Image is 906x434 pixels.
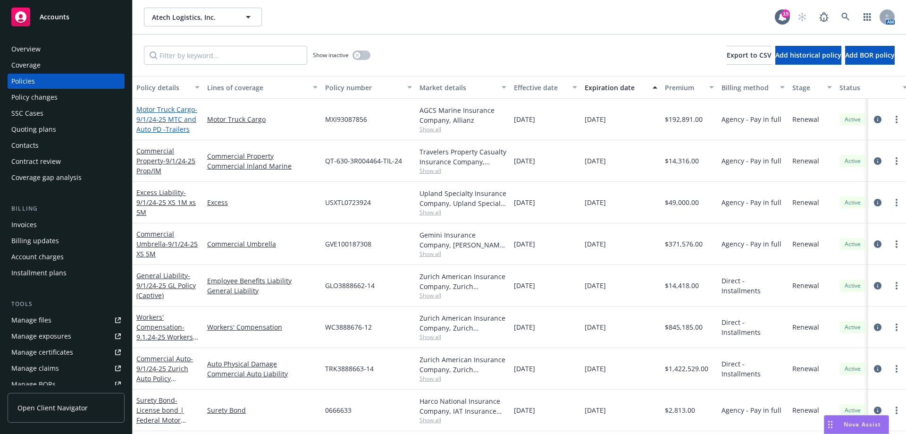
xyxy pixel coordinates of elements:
span: Renewal [792,405,819,415]
span: Active [843,115,862,124]
span: Show all [419,125,506,133]
div: Drag to move [824,416,836,434]
span: [DATE] [585,197,606,207]
a: Manage files [8,313,125,328]
a: Commercial Inland Marine [207,161,318,171]
a: Billing updates [8,233,125,248]
span: $192,891.00 [665,114,703,124]
div: Manage certificates [11,345,73,360]
a: Installment plans [8,265,125,281]
a: Surety Bond [207,405,318,415]
div: Upland Specialty Insurance Company, Upland Specialty Insurance Company, Amwins [419,188,506,208]
span: [DATE] [585,405,606,415]
span: Renewal [792,156,819,166]
span: Renewal [792,364,819,374]
a: circleInformation [872,238,883,250]
span: $14,316.00 [665,156,699,166]
div: Manage exposures [11,329,71,344]
a: circleInformation [872,114,883,125]
a: Coverage [8,58,125,73]
span: $14,418.00 [665,281,699,290]
a: Accounts [8,4,125,30]
span: Renewal [792,322,819,332]
span: - 9/1/24-25 GL Policy (Captive) [136,271,196,300]
span: $49,000.00 [665,197,699,207]
div: Contacts [11,138,39,153]
a: Search [836,8,855,26]
div: Expiration date [585,83,647,93]
span: Renewal [792,114,819,124]
a: Workers' Compensation [207,322,318,332]
div: Policy details [136,83,189,93]
span: Renewal [792,239,819,249]
span: [DATE] [585,239,606,249]
a: Commercial Umbrella [207,239,318,249]
a: circleInformation [872,363,883,374]
a: Policies [8,74,125,89]
span: Renewal [792,281,819,290]
div: 19 [781,9,790,18]
span: [DATE] [514,114,535,124]
span: Show all [419,291,506,299]
a: Motor Truck Cargo [207,114,318,124]
span: Show all [419,167,506,175]
div: Harco National Insurance Company, IAT Insurance Group [419,396,506,416]
span: - 9/1/24-25 XS 5M [136,239,198,258]
a: Excess [207,197,318,207]
a: circleInformation [872,322,883,333]
div: Overview [11,42,41,57]
a: Account charges [8,249,125,264]
span: $371,576.00 [665,239,703,249]
button: Market details [416,76,510,99]
a: Contacts [8,138,125,153]
div: Coverage [11,58,41,73]
span: GLO3888662-14 [325,281,375,290]
span: Export to CSV [727,51,772,60]
span: Direct - Installments [721,317,785,337]
span: - 9/1/24-25 XS 1M xs 5M [136,188,196,217]
span: - 9/1/24-25 MTC and Auto PD -Trailers [136,105,197,134]
button: Lines of coverage [203,76,321,99]
span: Agency - Pay in full [721,156,781,166]
button: Effective date [510,76,581,99]
div: Manage claims [11,361,59,376]
div: Stage [792,83,822,93]
div: Billing updates [11,233,59,248]
a: circleInformation [872,280,883,291]
span: Show all [419,374,506,383]
span: Accounts [40,13,69,21]
a: Employee Benefits Liability [207,276,318,286]
div: Contract review [11,154,61,169]
a: circleInformation [872,155,883,167]
span: QT-630-3R004464-TIL-24 [325,156,402,166]
div: Coverage gap analysis [11,170,82,185]
span: Agency - Pay in full [721,405,781,415]
div: Installment plans [11,265,67,281]
span: Active [843,240,862,248]
a: more [891,114,902,125]
span: Direct - Installments [721,359,785,379]
a: Manage claims [8,361,125,376]
span: [DATE] [514,322,535,332]
div: Policy number [325,83,402,93]
div: Premium [665,83,704,93]
span: Nova Assist [844,420,881,428]
a: Excess Liability [136,188,196,217]
div: Tools [8,299,125,309]
a: SSC Cases [8,106,125,121]
a: Coverage gap analysis [8,170,125,185]
span: [DATE] [585,156,606,166]
a: Commercial Umbrella [136,230,198,258]
span: Agency - Pay in full [721,197,781,207]
span: Show all [419,333,506,341]
span: USXTL0723924 [325,197,371,207]
div: Gemini Insurance Company, [PERSON_NAME] Corporation, [GEOGRAPHIC_DATA] [419,230,506,250]
button: Atech Logistics, Inc. [144,8,262,26]
span: Show all [419,208,506,216]
button: Policy number [321,76,416,99]
div: Manage BORs [11,377,56,392]
div: Billing [8,204,125,213]
span: [DATE] [514,239,535,249]
a: Commercial Auto [136,354,193,393]
a: General Liability [207,286,318,296]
